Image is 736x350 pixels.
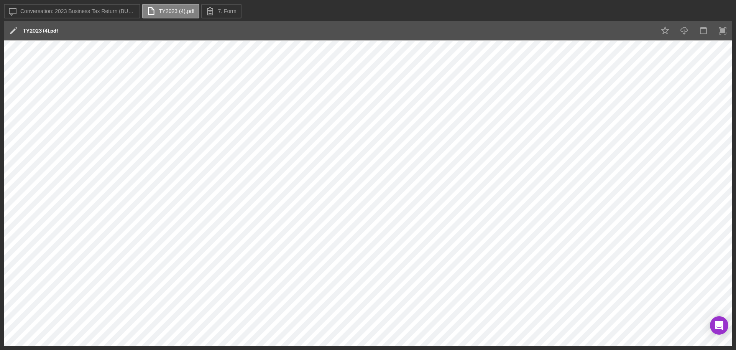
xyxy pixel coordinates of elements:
button: 7. Form [201,4,241,18]
div: TY2023 (4).pdf [23,28,58,34]
div: Open Intercom Messenger [710,316,728,335]
button: TY2023 (4).pdf [142,4,199,18]
label: Conversation: 2023 Business Tax Return (BURAK K.) [20,8,135,14]
label: TY2023 (4).pdf [159,8,194,14]
button: Conversation: 2023 Business Tax Return (BURAK K.) [4,4,140,18]
label: 7. Form [218,8,236,14]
